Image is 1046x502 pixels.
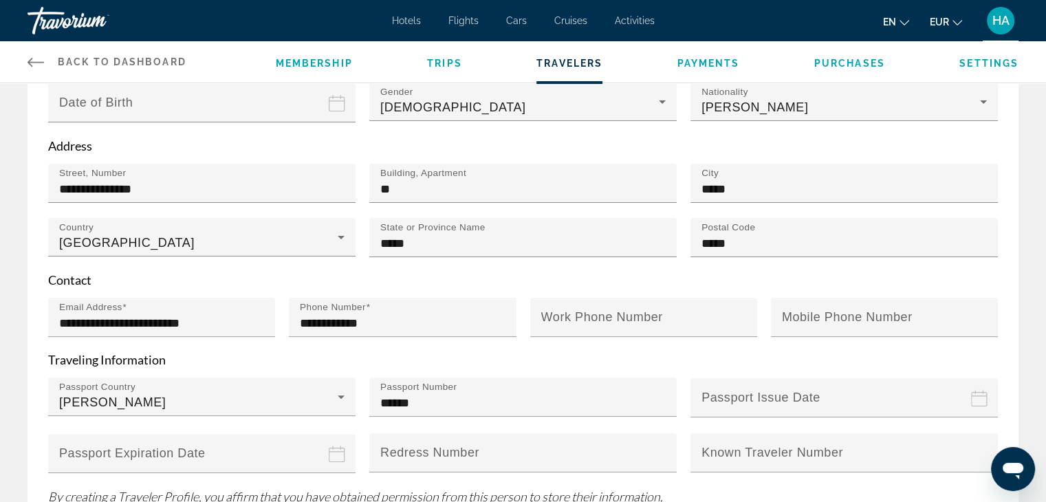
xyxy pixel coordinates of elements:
[959,58,1018,69] a: Settings
[59,395,166,409] span: [PERSON_NAME]
[276,58,353,69] a: Membership
[48,352,998,367] p: Traveling Information
[59,222,94,232] mat-label: Country
[58,56,186,67] span: Back to Dashboard
[380,382,457,392] mat-label: Passport Number
[991,447,1035,491] iframe: Button to launch messaging window
[392,15,421,26] a: Hotels
[28,41,186,83] a: Back to Dashboard
[59,382,135,392] mat-label: Passport Country
[701,168,719,178] mat-label: City
[541,310,663,324] mat-label: Work Phone Number
[883,17,896,28] span: en
[59,236,195,250] span: [GEOGRAPHIC_DATA]
[48,138,998,153] p: Address
[701,87,748,97] mat-label: Nationality
[48,433,356,489] button: Passport expiration date
[59,302,122,312] mat-label: Email Address
[701,222,755,232] mat-label: Postal Code
[380,446,479,459] mat-label: Redress Number
[701,100,808,114] span: [PERSON_NAME]
[59,168,126,178] mat-label: Street, Number
[701,446,843,459] mat-label: Known Traveler Number
[883,12,909,32] button: Change language
[677,58,740,69] a: Payments
[983,6,1018,35] button: User Menu
[554,15,587,26] a: Cruises
[814,58,885,69] a: Purchases
[380,87,413,97] mat-label: Gender
[506,15,527,26] a: Cars
[930,12,962,32] button: Change currency
[448,15,479,26] a: Flights
[690,378,998,433] button: Passport issue date
[28,3,165,39] a: Travorium
[930,17,949,28] span: EUR
[615,15,655,26] a: Activities
[427,58,462,69] a: Trips
[48,83,356,138] button: Date of birth
[300,302,366,312] mat-label: Phone Number
[48,272,998,287] p: Contact
[782,310,913,324] mat-label: Mobile Phone Number
[536,58,602,69] a: Travelers
[380,168,466,178] mat-label: Building, Apartment
[992,14,1010,28] span: HA
[380,100,525,114] span: [DEMOGRAPHIC_DATA]
[380,222,486,232] mat-label: State or Province Name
